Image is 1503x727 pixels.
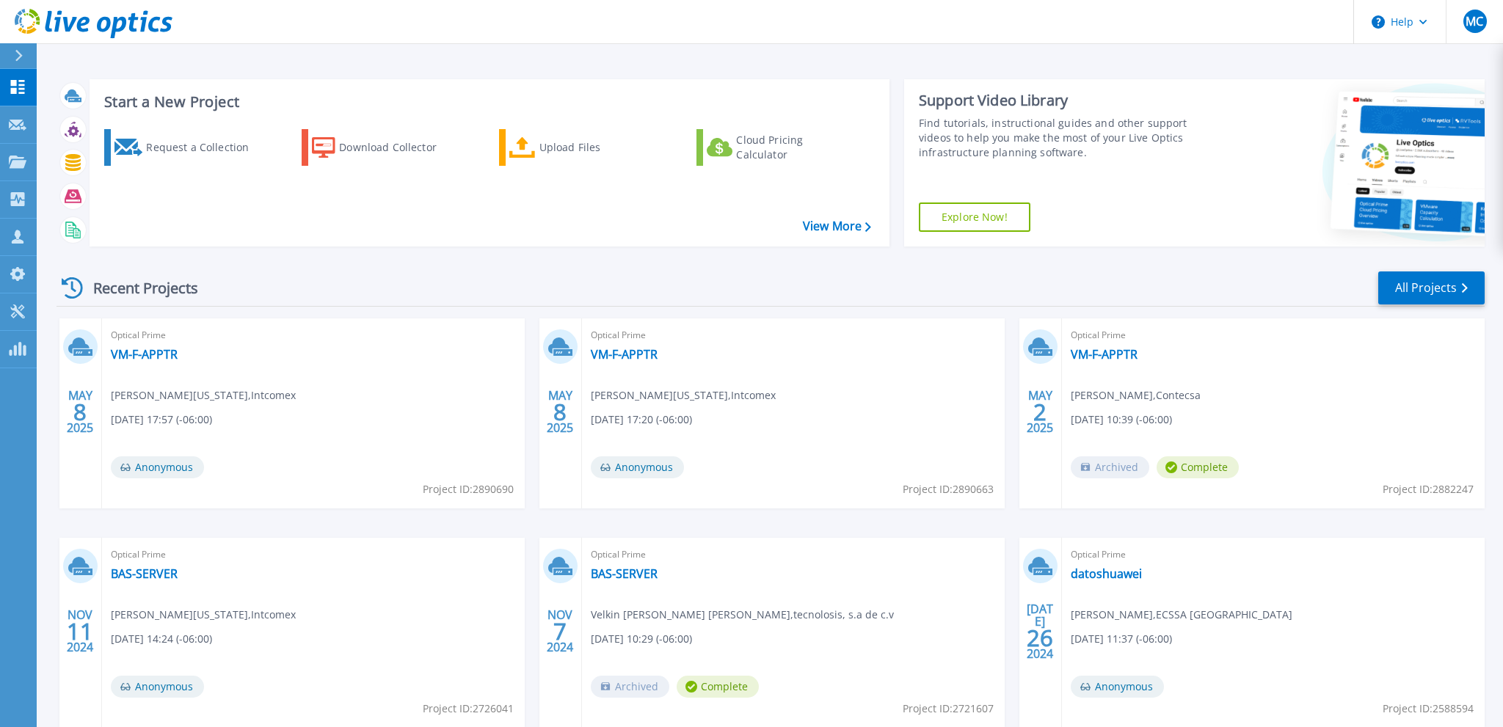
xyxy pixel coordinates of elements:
span: Project ID: 2890663 [903,481,994,497]
a: Request a Collection [104,129,268,166]
span: 8 [73,406,87,418]
span: Velkin [PERSON_NAME] [PERSON_NAME] , tecnolosis, s.a de c.v [591,607,894,623]
span: Project ID: 2721607 [903,701,994,717]
span: Complete [1157,456,1239,478]
div: MAY 2025 [1026,385,1054,439]
span: [DATE] 14:24 (-06:00) [111,631,212,647]
span: Anonymous [111,456,204,478]
span: Project ID: 2726041 [423,701,514,717]
span: Optical Prime [111,547,516,563]
span: Archived [1071,456,1149,478]
a: VM-F-APPTR [111,347,178,362]
span: 11 [67,625,93,638]
span: Project ID: 2890690 [423,481,514,497]
div: [DATE] 2024 [1026,604,1054,658]
span: [PERSON_NAME][US_STATE] , Intcomex [111,607,296,623]
span: Project ID: 2588594 [1383,701,1474,717]
a: Explore Now! [919,202,1030,232]
span: [PERSON_NAME][US_STATE] , Intcomex [111,387,296,403]
span: Optical Prime [1071,327,1476,343]
a: Cloud Pricing Calculator [696,129,860,166]
span: [PERSON_NAME][US_STATE] , Intcomex [591,387,776,403]
div: Cloud Pricing Calculator [736,133,854,162]
a: VM-F-APPTR [1071,347,1138,362]
a: datoshuawei [1071,566,1142,581]
span: Complete [677,676,759,698]
a: View More [803,219,871,233]
a: Download Collector [302,129,465,166]
span: Anonymous [591,456,684,478]
div: MAY 2025 [66,385,94,439]
span: [DATE] 17:20 (-06:00) [591,412,692,428]
span: [DATE] 11:37 (-06:00) [1071,631,1172,647]
span: [DATE] 10:29 (-06:00) [591,631,692,647]
span: Optical Prime [591,547,996,563]
a: All Projects [1378,271,1485,304]
span: [DATE] 17:57 (-06:00) [111,412,212,428]
span: [PERSON_NAME] , Contecsa [1071,387,1201,403]
div: Download Collector [339,133,456,162]
div: Upload Files [539,133,657,162]
span: MC [1466,15,1483,27]
div: NOV 2024 [66,604,94,658]
h3: Start a New Project [104,94,870,110]
span: Archived [591,676,669,698]
div: Find tutorials, instructional guides and other support videos to help you make the most of your L... [919,116,1216,160]
span: Anonymous [111,676,204,698]
span: Optical Prime [1071,547,1476,563]
a: VM-F-APPTR [591,347,658,362]
span: 26 [1027,632,1053,644]
span: [DATE] 10:39 (-06:00) [1071,412,1172,428]
div: Recent Projects [57,270,218,306]
div: Support Video Library [919,91,1216,110]
span: [PERSON_NAME] , ECSSA [GEOGRAPHIC_DATA] [1071,607,1292,623]
span: Optical Prime [591,327,996,343]
a: BAS-SERVER [591,566,658,581]
div: MAY 2025 [546,385,574,439]
span: 7 [553,625,567,638]
a: BAS-SERVER [111,566,178,581]
span: Anonymous [1071,676,1164,698]
span: 2 [1033,406,1047,418]
span: Project ID: 2882247 [1383,481,1474,497]
div: Request a Collection [146,133,263,162]
div: NOV 2024 [546,604,574,658]
span: 8 [553,406,567,418]
a: Upload Files [499,129,663,166]
span: Optical Prime [111,327,516,343]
